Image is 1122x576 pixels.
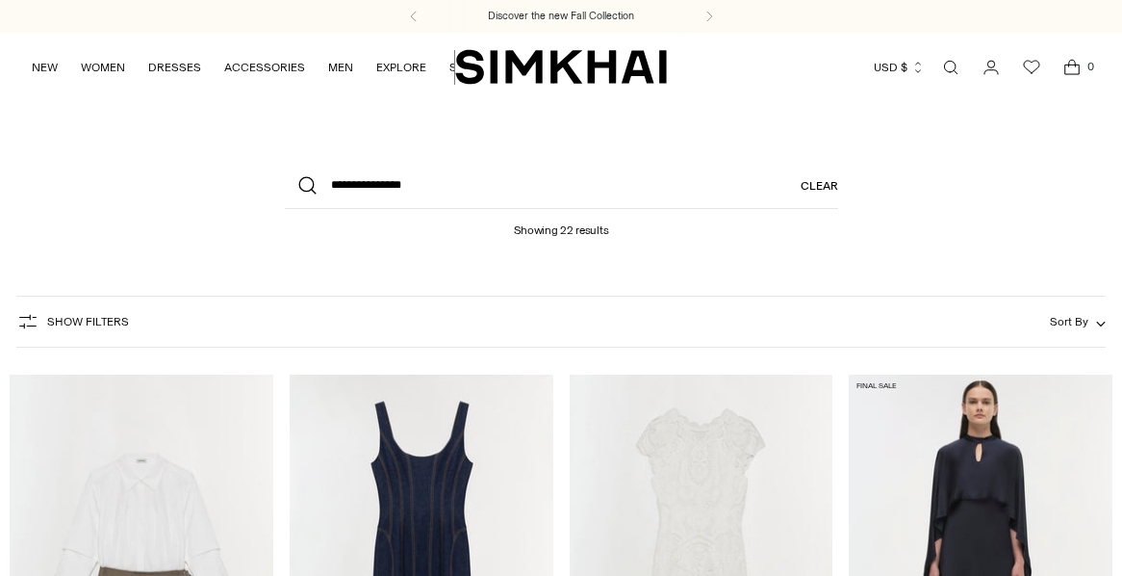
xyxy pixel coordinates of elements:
[376,46,426,89] a: EXPLORE
[801,163,838,209] a: Clear
[455,48,667,86] a: SIMKHAI
[285,163,331,209] button: Search
[1082,58,1099,75] span: 0
[488,9,634,24] a: Discover the new Fall Collection
[148,46,201,89] a: DRESSES
[47,315,129,328] span: Show Filters
[1050,315,1088,328] span: Sort By
[874,46,925,89] button: USD $
[449,46,478,89] a: SALE
[514,209,609,237] h1: Showing 22 results
[1012,48,1051,87] a: Wishlist
[1053,48,1091,87] a: Open cart modal
[972,48,1010,87] a: Go to the account page
[81,46,125,89] a: WOMEN
[32,46,58,89] a: NEW
[1050,311,1106,332] button: Sort By
[328,46,353,89] a: MEN
[931,48,970,87] a: Open search modal
[224,46,305,89] a: ACCESSORIES
[16,306,129,337] button: Show Filters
